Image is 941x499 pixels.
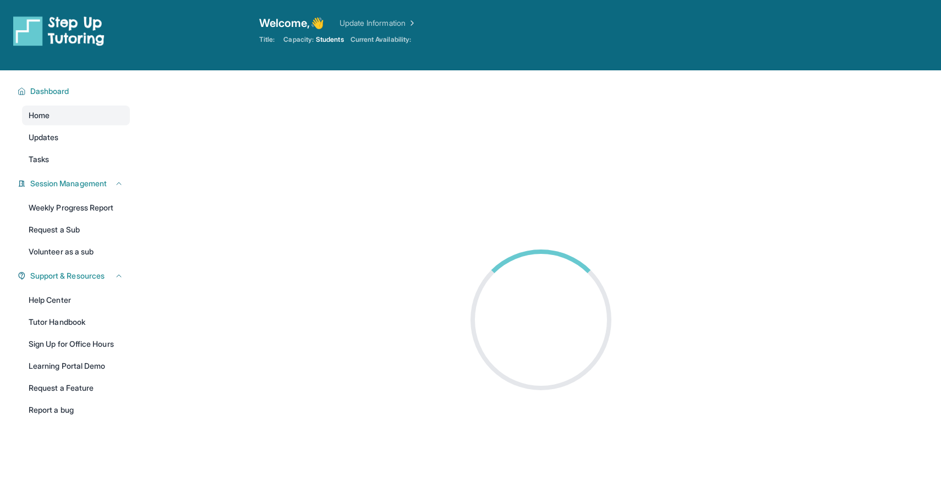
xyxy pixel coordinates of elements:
[283,35,314,44] span: Capacity:
[22,127,130,147] a: Updates
[22,378,130,398] a: Request a Feature
[30,270,105,281] span: Support & Resources
[22,312,130,332] a: Tutor Handbook
[22,400,130,420] a: Report a bug
[316,35,344,44] span: Students
[26,270,123,281] button: Support & Resources
[340,18,417,29] a: Update Information
[22,334,130,354] a: Sign Up for Office Hours
[406,18,417,29] img: Chevron Right
[351,35,411,44] span: Current Availability:
[29,132,59,143] span: Updates
[22,149,130,169] a: Tasks
[22,290,130,310] a: Help Center
[22,220,130,240] a: Request a Sub
[22,356,130,376] a: Learning Portal Demo
[29,110,50,121] span: Home
[22,242,130,262] a: Volunteer as a sub
[29,154,49,165] span: Tasks
[30,86,69,97] span: Dashboard
[22,106,130,125] a: Home
[259,15,324,31] span: Welcome, 👋
[22,198,130,218] a: Weekly Progress Report
[259,35,275,44] span: Title:
[26,178,123,189] button: Session Management
[26,86,123,97] button: Dashboard
[13,15,105,46] img: logo
[30,178,107,189] span: Session Management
